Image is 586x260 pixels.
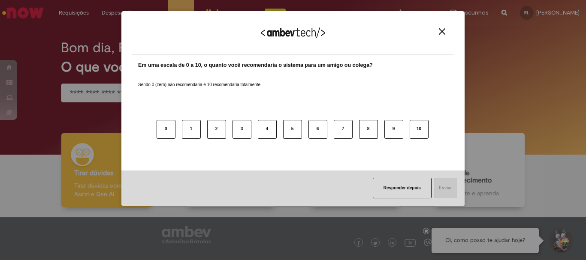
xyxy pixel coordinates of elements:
[308,120,327,139] button: 6
[359,120,378,139] button: 8
[436,28,448,35] button: Close
[182,120,201,139] button: 1
[261,27,325,38] img: Logo Ambevtech
[373,178,432,198] button: Responder depois
[384,120,403,139] button: 9
[157,120,175,139] button: 0
[207,120,226,139] button: 2
[138,61,373,69] label: Em uma escala de 0 a 10, o quanto você recomendaria o sistema para um amigo ou colega?
[258,120,277,139] button: 4
[439,28,445,35] img: Close
[233,120,251,139] button: 3
[410,120,429,139] button: 10
[334,120,353,139] button: 7
[138,72,262,88] label: Sendo 0 (zero) não recomendaria e 10 recomendaria totalmente.
[283,120,302,139] button: 5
